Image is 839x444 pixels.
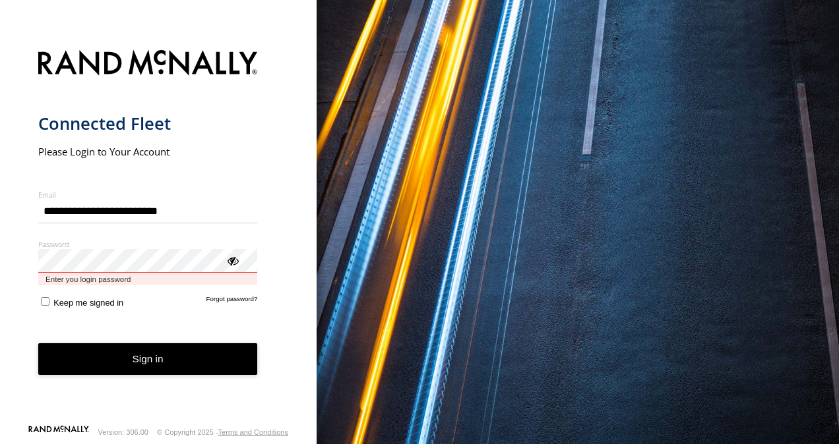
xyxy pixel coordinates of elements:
[218,428,288,436] a: Terms and Conditions
[53,298,123,308] span: Keep me signed in
[38,145,258,158] h2: Please Login to Your Account
[38,47,258,81] img: Rand McNally
[157,428,288,436] div: © Copyright 2025 -
[38,343,258,375] button: Sign in
[206,295,258,308] a: Forgot password?
[38,113,258,134] h1: Connected Fleet
[38,239,258,249] label: Password
[38,42,279,424] form: main
[38,273,258,285] span: Enter you login password
[226,254,239,267] div: ViewPassword
[98,428,148,436] div: Version: 306.00
[28,426,89,439] a: Visit our Website
[38,190,258,200] label: Email
[41,297,49,306] input: Keep me signed in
